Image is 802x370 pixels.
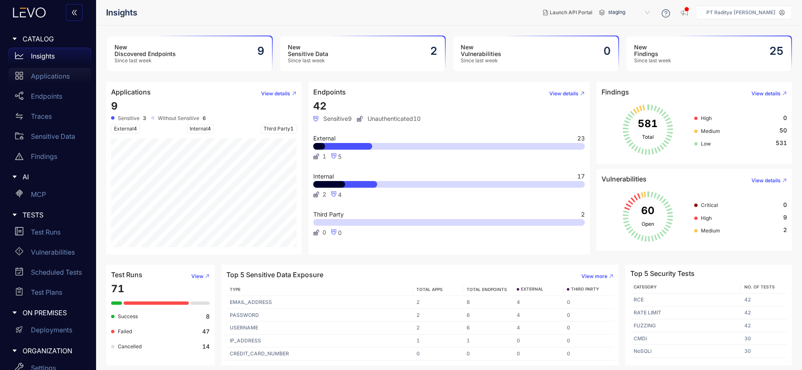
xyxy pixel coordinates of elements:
span: Since last week [288,58,328,64]
td: 0 [563,347,614,360]
b: 47 [202,328,210,335]
span: Internal [313,174,334,179]
b: 6 [203,115,206,121]
span: staging [608,6,652,19]
span: TOTAL ENDPOINTS [467,287,507,292]
h3: New Sensitive Data [288,44,328,57]
span: ORGANIZATION [23,347,84,355]
a: Insights [8,48,91,68]
span: Medium [701,128,720,134]
span: Without Sensitive [158,115,199,121]
td: 0 [563,334,614,347]
p: Test Runs [31,228,61,236]
div: ON PREMISES [5,304,91,322]
td: 8 [463,296,513,309]
p: MCP [31,191,46,198]
td: 0 [563,296,614,309]
span: caret-right [12,310,18,316]
span: View more [581,273,607,279]
span: 9 [783,214,787,221]
span: Since last week [461,58,501,64]
div: CATALOG [5,30,91,48]
span: Sensitive [118,115,140,121]
td: 0 [563,309,614,322]
a: Test Plans [8,284,91,304]
h4: Applications [111,88,151,96]
span: Insights [106,8,137,18]
span: External [111,124,140,133]
button: View details [543,87,585,100]
td: 42 [741,319,787,332]
td: 6 [463,309,513,322]
span: THIRD PARTY [571,287,599,292]
span: 71 [111,283,124,295]
a: Endpoints [8,88,91,108]
span: 2 [581,212,585,217]
span: swap [15,112,23,120]
span: Medium [701,227,720,234]
span: 1 [290,125,294,132]
span: 4 [134,125,137,132]
p: Insights [31,52,55,60]
span: Launch API Portal [550,10,592,15]
span: 0 [783,115,787,121]
span: Third Party [313,212,344,217]
h4: Vulnerabilities [601,175,647,183]
td: 0 [513,334,563,347]
span: 0 [338,229,342,236]
td: RATE LIMIT [630,306,741,319]
span: Unauthenticated 10 [357,115,421,122]
p: Vulnerabilities [31,248,75,256]
span: caret-right [12,348,18,354]
a: MCP [8,186,91,206]
p: Sensitive Data [31,133,75,140]
span: High [701,215,712,221]
button: double-left [66,4,83,21]
td: IP_ADDRESS [226,334,413,347]
a: Findings [8,148,91,168]
td: 4 [513,296,563,309]
button: View details [254,87,297,100]
span: 2 [322,191,326,198]
span: View details [261,91,290,97]
span: External [313,135,335,141]
span: warning [15,152,23,161]
h2: 9 [257,45,264,57]
h4: Test Runs [111,271,142,278]
h3: New Vulnerabilities [461,44,501,57]
h4: Top 5 Security Tests [630,270,695,277]
p: Test Plans [31,288,62,296]
a: Traces [8,108,91,128]
span: 0 [322,229,326,236]
a: Test Runs [8,224,91,244]
span: 50 [779,127,787,134]
span: 1 [322,153,326,160]
span: 0 [783,202,787,208]
span: No. of Tests [744,284,775,289]
span: Sensitive 9 [313,115,352,122]
td: 0 [563,322,614,334]
a: Vulnerabilities [8,244,91,264]
span: TYPE [230,287,241,292]
b: 3 [143,115,146,121]
td: NoSQLi [630,345,741,358]
p: PT Raditya [PERSON_NAME] [706,10,776,15]
span: Critical [701,202,718,208]
td: CMDi [630,332,741,345]
span: caret-right [12,36,18,42]
span: caret-right [12,212,18,218]
a: Scheduled Tests [8,264,91,284]
span: View details [751,91,781,97]
span: 17 [577,174,585,179]
p: Deployments [31,326,72,334]
span: 23 [577,135,585,141]
h4: Findings [601,88,629,96]
div: TESTS [5,206,91,224]
td: 42 [741,306,787,319]
span: 42 [313,100,327,112]
span: Since last week [114,58,176,64]
td: USERNAME [226,322,413,334]
span: Failed [118,328,132,334]
span: AI [23,173,84,181]
div: AI [5,168,91,186]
